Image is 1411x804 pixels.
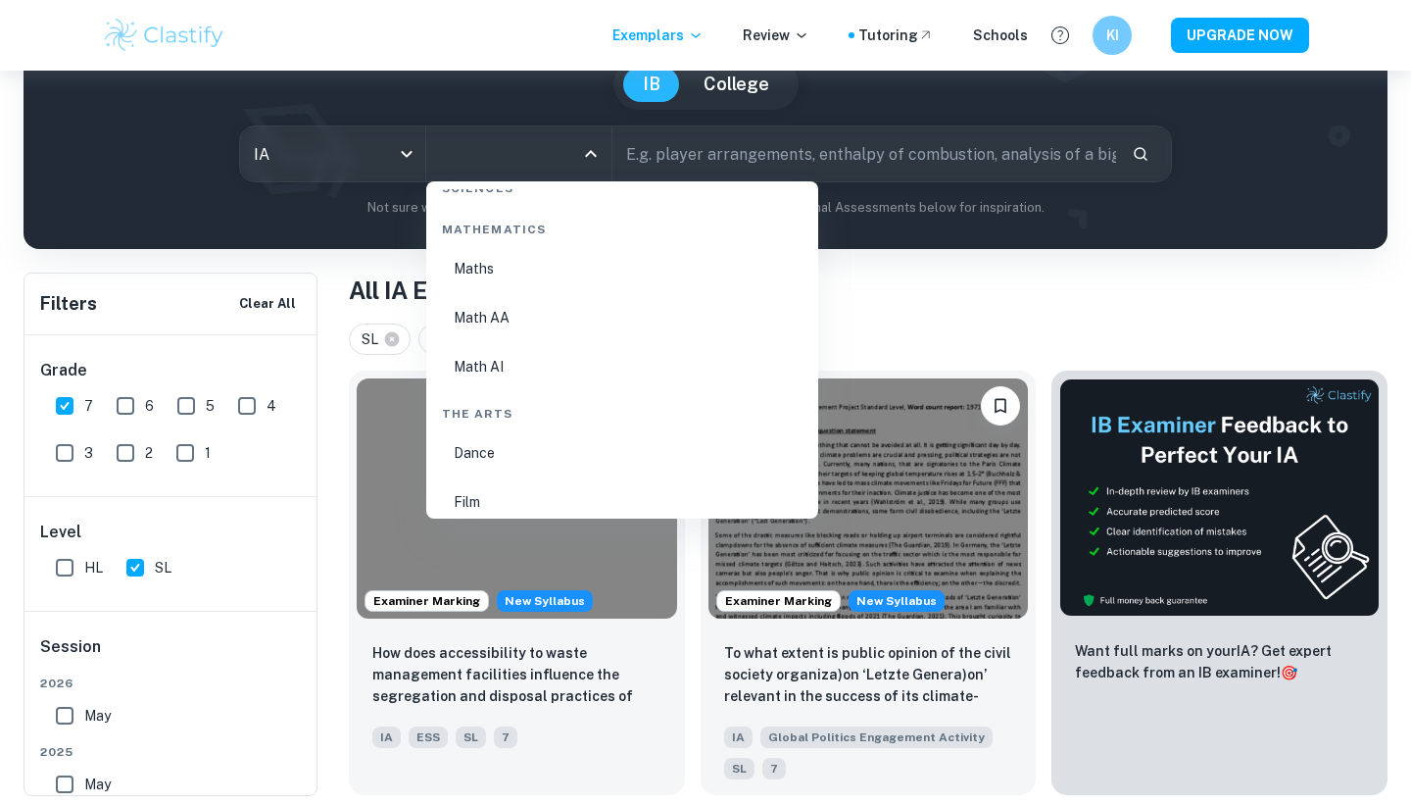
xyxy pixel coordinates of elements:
li: Math AA [434,295,810,340]
li: Dance [434,430,810,476]
button: IB [623,67,680,102]
span: SL [362,328,387,350]
p: Exemplars [612,25,704,46]
span: SL [155,557,171,578]
span: 7 [494,727,517,748]
p: Review [743,25,809,46]
span: New Syllabus [849,590,945,612]
div: The Arts [434,389,810,430]
img: Thumbnail [1059,378,1380,617]
button: Close [577,140,605,168]
a: Examiner MarkingStarting from the May 2026 session, the Global Politics Engagement Activity requi... [701,371,1037,795]
button: KI [1093,16,1132,55]
div: Starting from the May 2026 session, the ESS IA requirements have changed. We created this exempla... [497,590,593,612]
p: How does accessibility to waste management facilities influence the segregation and disposal prac... [372,642,661,709]
span: SL [456,727,486,748]
img: ESS IA example thumbnail: How does accessibility to waste manageme [357,378,677,619]
p: To what extent is public opinion of the civil society organiza)on ‘Letzte Genera)on’ relevant in ... [724,642,1013,709]
img: Global Politics Engagement Activity IA example thumbnail: To what extent is public opinion of the [708,378,1029,619]
span: IA [724,727,753,748]
span: May [84,774,111,795]
button: Bookmark [981,386,1020,426]
span: 🎯 [1281,665,1297,680]
li: Film [434,479,810,525]
h6: KI [1101,25,1124,46]
span: 3 [84,442,93,464]
span: 6 [145,395,154,417]
span: 2 [145,442,153,464]
span: SL [724,758,754,779]
button: Help and Feedback [1044,19,1077,52]
a: Tutoring [858,25,934,46]
input: E.g. player arrangements, enthalpy of combustion, analysis of a big city... [612,126,1116,181]
span: 2026 [40,675,303,692]
span: ESS [409,727,448,748]
h6: Level [40,521,303,544]
button: Search [1124,137,1157,171]
div: SL [349,324,411,355]
span: Global Politics Engagement Activity [760,727,993,748]
button: UPGRADE NOW [1171,18,1309,53]
span: Examiner Marking [717,592,840,610]
span: IA [372,727,401,748]
span: May [84,705,111,727]
li: Maths [434,246,810,291]
span: 7 [762,758,786,779]
div: Starting from the May 2026 session, the Global Politics Engagement Activity requirements have cha... [849,590,945,612]
h1: All IA Examples [349,273,1387,308]
span: New Syllabus [497,590,593,612]
h6: Session [40,635,303,675]
div: 7 [418,324,472,355]
span: 7 [84,395,93,417]
a: Schools [973,25,1028,46]
span: Examiner Marking [365,592,488,610]
button: Clear All [234,289,301,319]
span: 5 [206,395,215,417]
div: Mathematics [434,205,810,246]
div: IA [240,126,425,181]
h6: Grade [40,359,303,382]
p: Not sure what to search for? You can always look through our example Internal Assessments below f... [39,198,1372,218]
li: Math AI [434,344,810,389]
a: ThumbnailWant full marks on yourIA? Get expert feedback from an IB examiner! [1051,371,1387,795]
h6: Filters [40,290,97,318]
a: Examiner MarkingStarting from the May 2026 session, the ESS IA requirements have changed. We crea... [349,371,685,795]
span: HL [84,557,103,578]
p: Want full marks on your IA ? Get expert feedback from an IB examiner! [1075,640,1364,683]
span: 1 [205,442,211,464]
span: 2025 [40,743,303,761]
img: Clastify logo [102,16,226,55]
span: 4 [267,395,276,417]
button: College [684,67,789,102]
